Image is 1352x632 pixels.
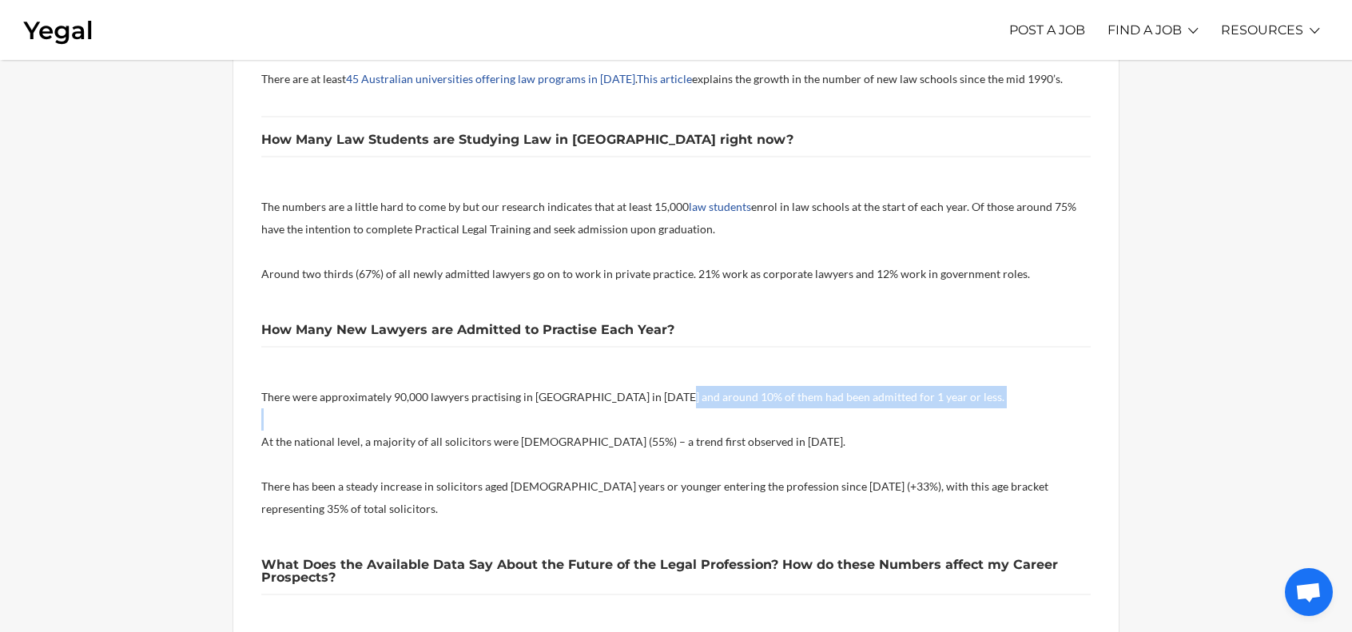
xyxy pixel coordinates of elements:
p: There are at least . explains the growth in the number of new law schools since the mid 1990’s. [261,68,1091,90]
b: How Many New Lawyers are Admitted to Practise Each Year? [261,322,674,337]
a: POST A JOB [1009,8,1085,52]
a: law students [689,200,751,213]
a: FIND A JOB [1107,8,1182,52]
div: Open chat [1285,568,1333,616]
a: 45 Australian universities offering law programs in [DATE] [346,72,635,85]
b: How Many Law Students are Studying Law in [GEOGRAPHIC_DATA] right now? [261,132,793,147]
b: What Does the Available Data Say About the Future of the Legal Profession? How do these Numbers a... [261,557,1058,585]
p: The numbers are a little hard to come by but our research indicates that at least 15,000 enrol in... [261,196,1091,240]
p: Around two thirds (67%) of all newly admitted lawyers go on to work in private practice. 21% work... [261,263,1091,285]
a: This article [637,72,692,85]
p: There were approximately 90,000 lawyers practising in [GEOGRAPHIC_DATA] in [DATE] and around 10% ... [261,386,1091,408]
p: There has been a steady increase in solicitors aged [DEMOGRAPHIC_DATA] years or younger entering ... [261,475,1091,520]
a: RESOURCES [1221,8,1303,52]
p: At the national level, a majority of all solicitors were [DEMOGRAPHIC_DATA] (55%) – a trend first... [261,431,1091,453]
